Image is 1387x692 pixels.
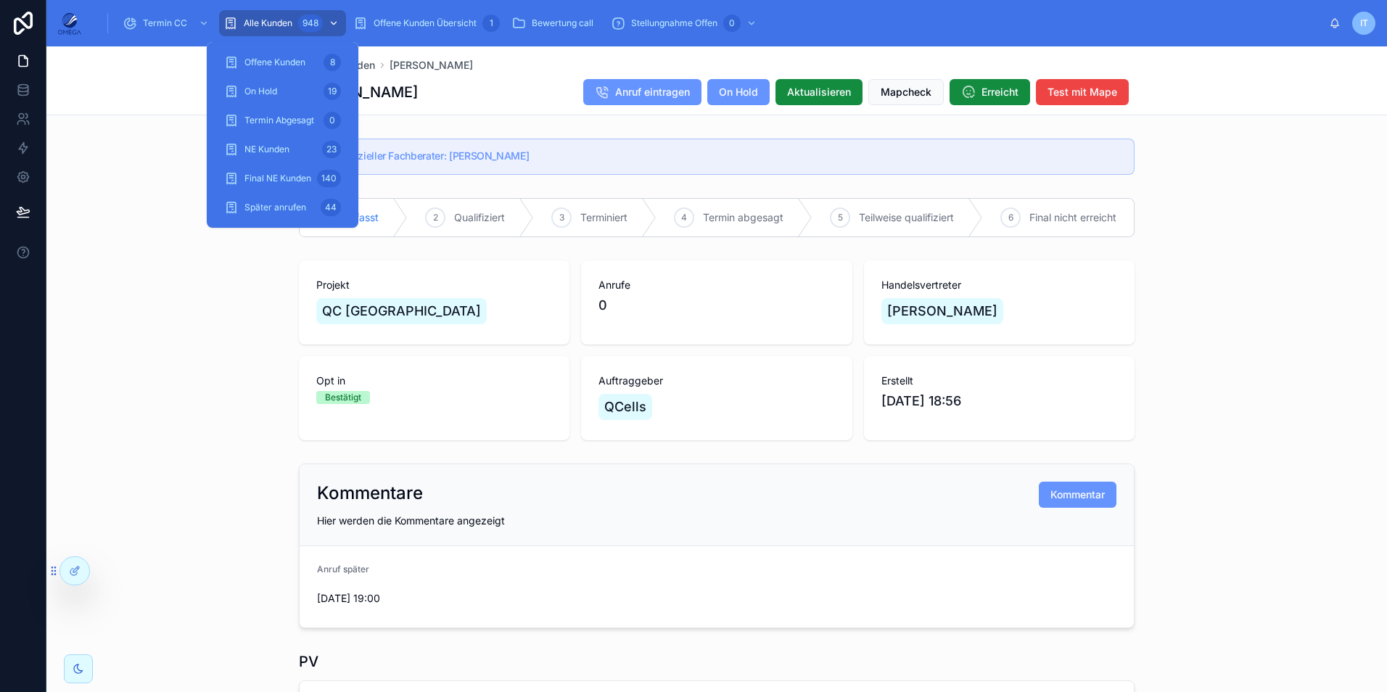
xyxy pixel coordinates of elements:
[482,15,500,32] div: 1
[244,17,292,29] span: Alle Kunden
[881,85,931,99] span: Mapcheck
[58,12,81,35] img: App logo
[787,85,851,99] span: Aktualisieren
[1048,85,1117,99] span: Test mit Mape
[507,10,604,36] a: Bewertung call
[859,210,954,225] span: Teilweise qualifiziert
[868,79,944,105] button: Mapcheck
[719,85,758,99] span: On Hold
[454,210,505,225] span: Qualifiziert
[244,57,305,68] span: Offene Kunden
[118,10,216,36] a: Termin CC
[981,85,1018,99] span: Erreicht
[317,564,369,574] span: Anruf später
[244,115,314,126] span: Termin Abgesagt
[775,79,863,105] button: Aktualisieren
[1036,79,1129,105] button: Test mit Mape
[838,212,843,223] span: 5
[598,374,834,388] span: Auftraggeber
[316,374,552,388] span: Opt in
[1360,17,1368,29] span: IT
[215,49,350,75] a: Offene Kunden8
[215,136,350,162] a: NE Kunden23
[559,212,564,223] span: 3
[887,301,997,321] span: [PERSON_NAME]
[580,210,627,225] span: Terminiert
[215,165,350,191] a: Final NE Kunden140
[1008,212,1013,223] span: 6
[317,482,423,505] h2: Kommentare
[598,295,607,316] span: 0
[299,82,418,102] h1: [PERSON_NAME]
[390,58,473,73] a: [PERSON_NAME]
[299,651,318,672] h1: PV
[143,17,187,29] span: Termin CC
[707,79,770,105] button: On Hold
[93,7,1329,39] div: scrollable content
[332,151,1122,161] h5: Potenzieller Fachberater: Kevin Titze
[215,78,350,104] a: On Hold19
[244,86,277,97] span: On Hold
[322,301,481,321] span: QC [GEOGRAPHIC_DATA]
[322,141,341,158] div: 23
[317,170,341,187] div: 140
[374,17,477,29] span: Offene Kunden Übersicht
[598,278,834,292] span: Anrufe
[881,374,1117,388] span: Erstellt
[604,397,646,417] span: QCells
[219,10,346,36] a: Alle Kunden948
[703,210,783,225] span: Termin abgesagt
[215,107,350,133] a: Termin Abgesagt0
[316,278,552,292] span: Projekt
[1029,210,1116,225] span: Final nicht erreicht
[615,85,690,99] span: Anruf eintragen
[324,83,341,100] div: 19
[244,202,306,213] span: Später anrufen
[325,391,361,404] div: Bestätigt
[950,79,1030,105] button: Erreicht
[298,15,323,32] div: 948
[346,210,379,225] span: Erfasst
[606,10,764,36] a: Stellungnahme Offen0
[881,278,1117,292] span: Handelsvertreter
[1039,482,1116,508] button: Kommentar
[681,212,687,223] span: 4
[317,514,505,527] span: Hier werden die Kommentare angezeigt
[433,212,438,223] span: 2
[881,391,1117,411] span: [DATE] 18:56
[723,15,741,32] div: 0
[244,144,289,155] span: NE Kunden
[631,17,717,29] span: Stellungnahme Offen
[532,17,593,29] span: Bewertung call
[317,591,509,606] span: [DATE] 19:00
[349,10,504,36] a: Offene Kunden Übersicht1
[324,112,341,129] div: 0
[1050,487,1105,502] span: Kommentar
[324,54,341,71] div: 8
[321,199,341,216] div: 44
[583,79,701,105] button: Anruf eintragen
[215,194,350,221] a: Später anrufen44
[244,173,311,184] span: Final NE Kunden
